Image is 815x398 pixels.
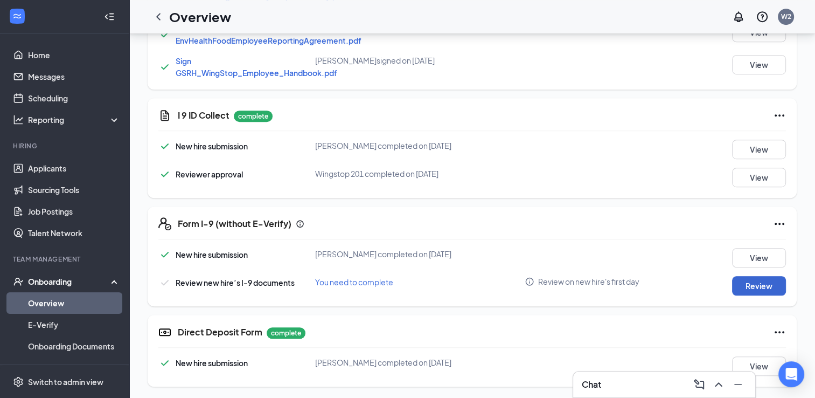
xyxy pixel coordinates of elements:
span: [PERSON_NAME] completed on [DATE] [315,358,451,367]
svg: QuestionInfo [756,10,769,23]
svg: Minimize [732,378,744,391]
div: Onboarding [28,276,111,287]
a: Applicants [28,157,120,179]
div: [PERSON_NAME] signed on [DATE] [315,55,524,66]
button: View [732,140,786,159]
h5: I 9 ID Collect [178,109,229,121]
div: Switch to admin view [28,376,103,387]
svg: Ellipses [773,326,786,339]
button: View [732,248,786,267]
svg: DirectDepositIcon [158,326,171,339]
svg: Checkmark [158,356,171,369]
svg: Checkmark [158,248,171,261]
svg: Checkmark [158,140,171,153]
a: Home [28,44,120,66]
svg: Info [296,219,304,228]
div: Open Intercom Messenger [778,361,804,387]
svg: Checkmark [158,60,171,73]
svg: Notifications [732,10,745,23]
svg: Checkmark [158,28,171,41]
a: Talent Network [28,222,120,244]
svg: Checkmark [158,276,171,289]
span: New hire submission [176,250,248,259]
a: Scheduling [28,87,120,109]
h5: Direct Deposit Form [178,326,262,338]
h5: Form I-9 (without E-Verify) [178,218,291,230]
span: Reviewer approval [176,169,243,179]
span: Wingstop 201 completed on [DATE] [315,169,438,179]
button: View [732,356,786,376]
svg: Info [525,277,534,286]
p: complete [234,111,273,122]
button: ComposeMessage [691,376,708,393]
div: Hiring [13,141,118,150]
div: W2 [781,12,791,21]
svg: UserCheck [13,276,24,287]
svg: ChevronLeft [152,10,165,23]
button: View [732,168,786,187]
svg: FormI9EVerifyIcon [158,217,171,230]
a: Sign GSRH_WingStop_Employee_Handbook.pdf [176,56,337,78]
svg: Checkmark [158,168,171,181]
a: E-Verify [28,314,120,335]
svg: ComposeMessage [693,378,706,391]
svg: CustomFormIcon [158,109,171,122]
a: Onboarding Documents [28,335,120,357]
svg: Ellipses [773,109,786,122]
button: ChevronUp [710,376,727,393]
button: View [732,55,786,74]
svg: Collapse [104,11,115,22]
svg: ChevronUp [712,378,725,391]
svg: Ellipses [773,217,786,230]
h1: Overview [169,8,231,26]
svg: Analysis [13,114,24,125]
h3: Chat [582,379,601,390]
span: New hire submission [176,358,248,368]
button: Review [732,276,786,296]
span: Review on new hire's first day [538,276,639,287]
span: Review new hire’s I-9 documents [176,278,295,287]
a: Messages [28,66,120,87]
p: complete [267,327,305,339]
a: Sourcing Tools [28,179,120,201]
svg: WorkstreamLogo [12,11,23,22]
span: You need to complete [315,277,393,287]
button: Minimize [729,376,747,393]
a: Activity log [28,357,120,379]
a: Overview [28,292,120,314]
div: Reporting [28,114,121,125]
span: [PERSON_NAME] completed on [DATE] [315,141,451,150]
svg: Settings [13,376,24,387]
a: Job Postings [28,201,120,222]
span: New hire submission [176,141,248,151]
div: Team Management [13,255,118,264]
span: [PERSON_NAME] completed on [DATE] [315,249,451,259]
